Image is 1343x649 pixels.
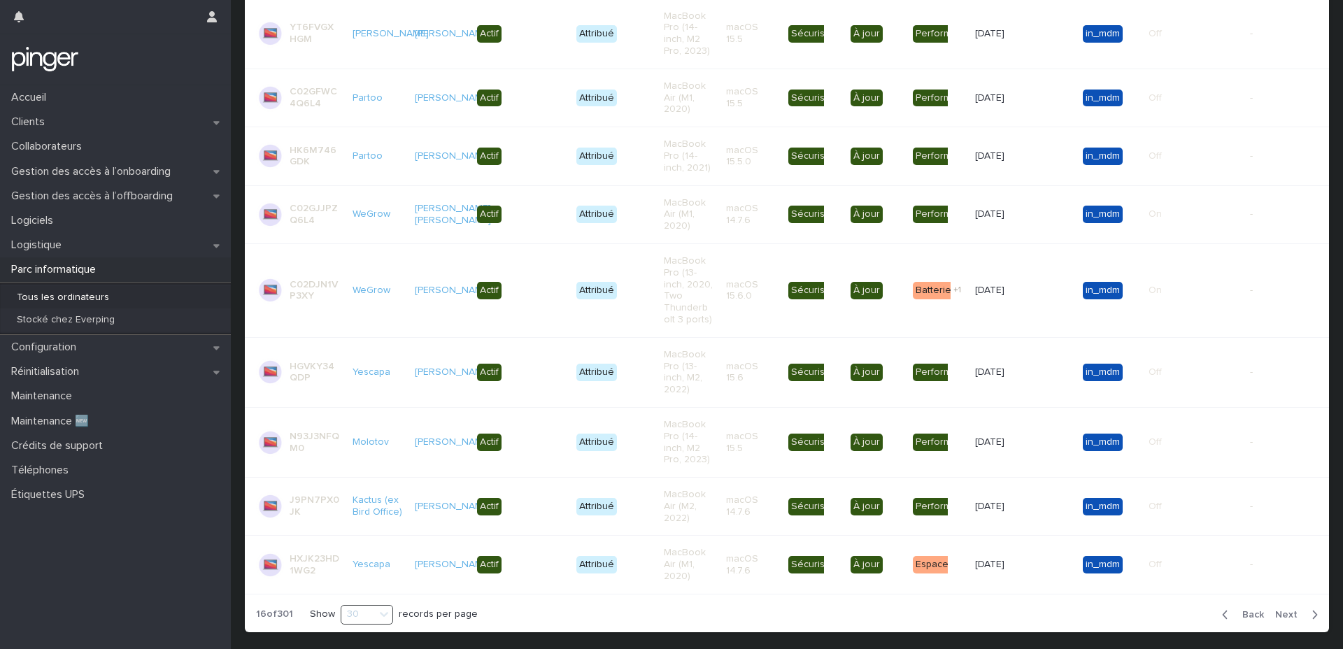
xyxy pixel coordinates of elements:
[788,498,834,515] div: Sécurisé
[975,282,1007,297] p: [DATE]
[726,145,776,169] p: macOS 15.5.0
[1083,206,1123,223] div: in_mdm
[1083,556,1123,573] div: in_mdm
[1149,436,1198,448] p: Off
[576,25,617,43] div: Attribué
[913,364,968,381] div: Performant
[664,138,713,173] p: MacBook Pro (14-inch, 2021)
[415,28,491,40] a: [PERSON_NAME]
[1250,285,1300,297] p: -
[851,434,883,451] div: À jour
[788,148,834,165] div: Sécurisé
[415,92,491,104] a: [PERSON_NAME]
[726,553,776,577] p: macOS 14.7.6
[788,90,834,107] div: Sécurisé
[11,45,79,73] img: mTgBEunGTSyRkCgitkcU
[1149,285,1198,297] p: On
[477,556,502,573] div: Actif
[353,285,390,297] a: WeGrow
[726,86,776,110] p: macOS 15.5
[664,197,713,232] p: MacBook Air (M1, 2020)
[975,498,1007,513] p: [DATE]
[788,556,834,573] div: Sécurisé
[6,341,87,354] p: Configuration
[576,556,617,573] div: Attribué
[788,25,834,43] div: Sécurisé
[1149,559,1198,571] p: Off
[310,608,335,620] p: Show
[851,498,883,515] div: À jour
[353,208,390,220] a: WeGrow
[975,364,1007,378] p: [DATE]
[6,415,100,428] p: Maintenance 🆕
[726,431,776,455] p: macOS 15.5
[576,148,617,165] div: Attribué
[953,286,961,294] span: + 1
[415,203,491,227] a: [PERSON_NAME] [PERSON_NAME]
[353,436,389,448] a: Molotov
[1149,28,1198,40] p: Off
[1250,436,1300,448] p: -
[851,206,883,223] div: À jour
[6,165,182,178] p: Gestion des accès à l’onboarding
[975,434,1007,448] p: [DATE]
[245,597,304,632] p: 16 of 301
[341,607,375,622] div: 30
[664,547,713,582] p: MacBook Air (M1, 2020)
[664,10,713,57] p: MacBook Pro (14-inch, M2 Pro, 2023)
[1083,282,1123,299] div: in_mdm
[477,25,502,43] div: Actif
[1250,208,1300,220] p: -
[245,69,1329,127] tr: C02GFWC4Q6L4Partoo [PERSON_NAME] ActifAttribuéMacBook Air (M1, 2020)macOS 15.5SécuriséÀ jourPerfo...
[851,25,883,43] div: À jour
[290,553,339,577] p: HXJK23HD1WG2
[290,279,339,303] p: C02DJN1VP3XY
[353,494,402,518] a: Kactus (ex Bird Office)
[726,203,776,227] p: macOS 14.7.6
[913,25,968,43] div: Performant
[1083,90,1123,107] div: in_mdm
[6,390,83,403] p: Maintenance
[477,364,502,381] div: Actif
[6,91,57,104] p: Accueil
[851,364,883,381] div: À jour
[6,263,107,276] p: Parc informatique
[1149,208,1198,220] p: On
[1149,92,1198,104] p: Off
[726,494,776,518] p: macOS 14.7.6
[913,434,968,451] div: Performant
[975,206,1007,220] p: [DATE]
[415,436,491,448] a: [PERSON_NAME]
[290,86,339,110] p: C02GFWC4Q6L4
[353,559,390,571] a: Yescapa
[576,364,617,381] div: Attribué
[1234,610,1264,620] span: Back
[353,92,383,104] a: Partoo
[6,488,96,501] p: Étiquettes UPS
[245,243,1329,337] tr: C02DJN1VP3XYWeGrow [PERSON_NAME] ActifAttribuéMacBook Pro (13-inch, 2020, Two Thunderbolt 3 ports...
[913,282,954,299] div: Batterie
[245,478,1329,536] tr: J9PN7PX0JKKactus (ex Bird Office) [PERSON_NAME] ActifAttribuéMacBook Air (M2, 2022)macOS 14.7.6Sé...
[477,148,502,165] div: Actif
[290,22,339,45] p: YT6FVGXHGM
[664,489,713,524] p: MacBook Air (M2, 2022)
[726,22,776,45] p: macOS 15.5
[1211,608,1270,621] button: Back
[245,337,1329,407] tr: HGVKY34QDPYescapa [PERSON_NAME] ActifAttribuéMacBook Pro (13-inch, M2, 2022)macOS 15.6SécuriséÀ j...
[477,434,502,451] div: Actif
[415,285,491,297] a: [PERSON_NAME]
[6,140,93,153] p: Collaborateurs
[1250,501,1300,513] p: -
[1149,501,1198,513] p: Off
[576,282,617,299] div: Attribué
[788,434,834,451] div: Sécurisé
[353,150,383,162] a: Partoo
[290,145,339,169] p: HK6M746GDK
[477,90,502,107] div: Actif
[975,556,1007,571] p: [DATE]
[975,25,1007,40] p: [DATE]
[1083,434,1123,451] div: in_mdm
[245,407,1329,477] tr: N93J3NFQM0Molotov [PERSON_NAME] ActifAttribuéMacBook Pro (14-inch, M2 Pro, 2023)macOS 15.5Sécuris...
[664,349,713,396] p: MacBook Pro (13-inch, M2, 2022)
[664,255,713,326] p: MacBook Pro (13-inch, 2020, Two Thunderbolt 3 ports)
